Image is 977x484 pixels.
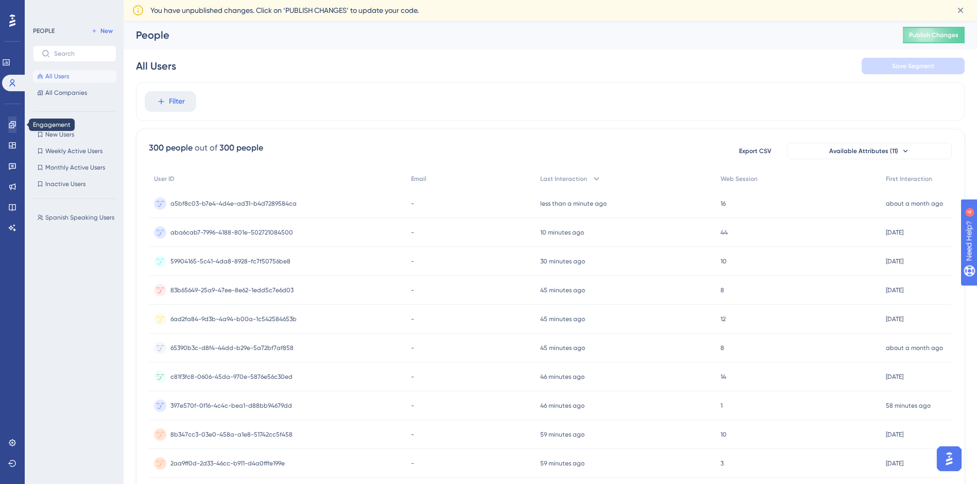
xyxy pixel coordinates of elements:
time: about a month ago [886,344,943,352]
span: You have unpublished changes. Click on ‘PUBLISH CHANGES’ to update your code. [150,4,419,16]
span: 44 [721,228,728,237]
div: People [136,28,877,42]
time: 45 minutes ago [540,344,585,352]
time: [DATE] [886,431,903,438]
time: 46 minutes ago [540,402,585,409]
span: Filter [169,95,185,108]
span: - [411,315,414,323]
span: - [411,257,414,265]
span: 10 [721,430,727,439]
time: about a month ago [886,200,943,207]
span: 8 [721,286,724,294]
button: Spanish Speaking Users [33,211,123,224]
span: Export CSV [739,147,772,155]
span: Save Segment [892,62,934,70]
span: 1 [721,402,723,410]
input: Search [54,50,108,57]
div: PEOPLE [33,27,55,35]
span: First Interaction [886,175,932,183]
span: 2aa9ff0d-2d33-46cc-b911-d4a0fffe199e [170,459,285,468]
time: 58 minutes ago [886,402,931,409]
span: All Users [45,72,69,80]
span: Spanish Speaking Users [45,213,114,222]
div: 300 people [219,142,263,154]
span: New Users [45,130,74,139]
time: 10 minutes ago [540,229,584,236]
button: New Users [33,128,116,141]
time: 30 minutes ago [540,258,585,265]
button: Weekly Active Users [33,145,116,157]
span: c81f3fc8-0606-45da-970e-5876e56c30ed [170,373,293,381]
span: - [411,344,414,352]
div: 4 [72,5,75,13]
span: 14 [721,373,726,381]
iframe: UserGuiding AI Assistant Launcher [934,443,965,474]
span: 3 [721,459,724,468]
button: Export CSV [729,143,781,159]
div: All Users [136,59,176,73]
span: 65390b3c-d8f4-44dd-b29e-5a72bf7af858 [170,344,294,352]
time: 45 minutes ago [540,315,585,323]
span: New [100,27,113,35]
span: Need Help? [24,3,64,15]
span: Web Session [721,175,758,183]
time: [DATE] [886,315,903,323]
button: All Users [33,70,116,82]
time: 59 minutes ago [540,431,585,438]
span: - [411,228,414,237]
time: less than a minute ago [540,200,607,207]
span: User ID [154,175,175,183]
span: 8b347cc3-03e0-458a-a1e8-51742cc5f458 [170,430,293,439]
span: - [411,199,414,208]
span: - [411,430,414,439]
button: Filter [145,91,196,112]
span: 8 [721,344,724,352]
time: 46 minutes ago [540,373,585,380]
div: 300 people [149,142,193,154]
span: 6ad2fa84-9d3b-4a94-b00a-1c542584653b [170,315,297,323]
button: Available Attributes (11) [787,143,952,159]
span: - [411,459,414,468]
span: 12 [721,315,726,323]
span: - [411,402,414,410]
span: 10 [721,257,727,265]
button: New [88,25,116,37]
span: 59904165-5c41-4da8-8928-fc7f50756be8 [170,257,290,265]
time: [DATE] [886,229,903,236]
time: [DATE] [886,373,903,380]
time: [DATE] [886,287,903,294]
time: [DATE] [886,258,903,265]
span: 397e570f-0f16-4c4c-bea1-d88bb94679dd [170,402,292,410]
span: Available Attributes (11) [829,147,898,155]
span: aba6cab7-7996-4188-801e-502721084500 [170,228,293,237]
span: Inactive Users [45,180,85,188]
button: Monthly Active Users [33,161,116,174]
span: Email [411,175,426,183]
span: 83b65649-25a9-47ee-8e62-1edd5c7e6d03 [170,286,294,294]
time: 59 minutes ago [540,460,585,467]
span: Monthly Active Users [45,163,105,172]
button: All Companies [33,87,116,99]
span: Weekly Active Users [45,147,102,155]
span: a5bf8c03-b7e4-4d4e-ad31-b4d7289584ca [170,199,297,208]
time: [DATE] [886,460,903,467]
button: Save Segment [862,58,965,74]
span: 16 [721,199,726,208]
button: Inactive Users [33,178,116,190]
div: out of [195,142,217,154]
button: Publish Changes [903,27,965,43]
time: 45 minutes ago [540,287,585,294]
span: - [411,286,414,294]
span: Last Interaction [540,175,587,183]
span: All Companies [45,89,87,97]
span: Publish Changes [909,31,958,39]
span: - [411,373,414,381]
